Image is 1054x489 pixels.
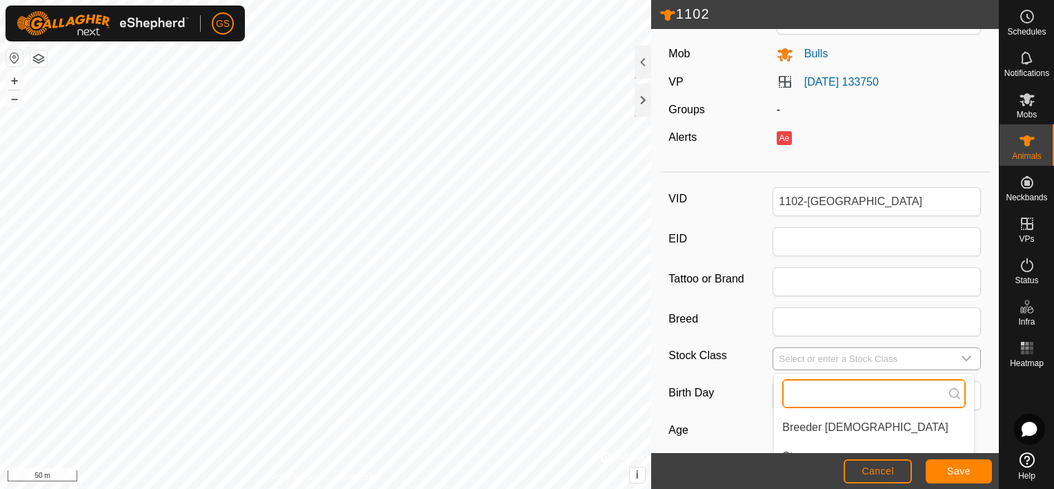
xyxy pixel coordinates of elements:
span: Mobs [1017,111,1037,119]
span: i [636,469,639,481]
div: dropdown trigger [953,348,980,370]
button: Ae [777,131,792,145]
label: Birth Day [668,381,773,405]
span: Help [1018,472,1035,480]
ul: Option List [774,414,974,483]
label: VP [668,76,683,88]
span: Bulls [793,48,828,59]
label: Stock Class [668,347,773,365]
button: – [6,90,23,107]
span: GS [216,17,230,31]
button: Save [926,459,992,483]
span: Notifications [1004,69,1049,77]
label: Alerts [668,131,697,143]
button: i [630,468,645,483]
span: Heatmap [1010,359,1044,367]
span: Schedules [1007,28,1046,36]
span: Infra [1018,318,1035,326]
div: - [771,102,987,118]
label: VID [668,187,773,211]
span: Steer [782,448,808,465]
a: Privacy Policy [271,471,323,483]
li: Steer [774,443,974,470]
img: Gallagher Logo [17,11,189,36]
li: Breeder Female [774,414,974,441]
span: Status [1015,276,1038,285]
button: + [6,73,23,89]
label: Breed [668,307,773,331]
button: Cancel [844,459,912,483]
span: Neckbands [1006,193,1047,202]
label: Groups [668,104,704,115]
input: Select or enter a Stock Class [773,348,953,370]
span: Breeder [DEMOGRAPHIC_DATA] [782,419,948,436]
label: Age [668,421,773,439]
span: Animals [1012,152,1042,160]
label: Tattoo or Brand [668,267,773,291]
a: Contact Us [339,471,380,483]
a: [DATE] 133750 [804,76,879,88]
span: Cancel [862,466,894,477]
h2: 1102 [659,6,999,23]
a: Help [1000,447,1054,486]
span: VPs [1019,235,1034,243]
label: Mob [668,48,690,59]
button: Map Layers [30,50,47,67]
label: EID [668,227,773,251]
button: Reset Map [6,50,23,66]
span: Save [947,466,971,477]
